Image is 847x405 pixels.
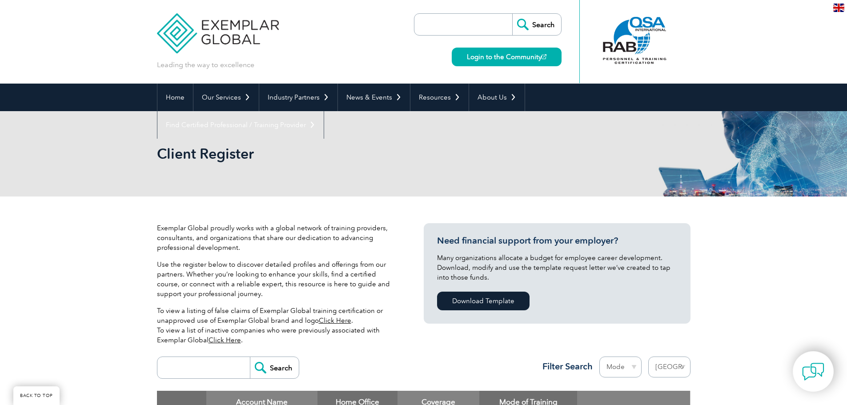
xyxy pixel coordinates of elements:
img: open_square.png [542,54,546,59]
h3: Need financial support from your employer? [437,235,677,246]
a: Download Template [437,292,530,310]
p: Many organizations allocate a budget for employee career development. Download, modify and use th... [437,253,677,282]
a: Click Here [209,336,241,344]
img: contact-chat.png [802,361,824,383]
h3: Filter Search [537,361,593,372]
p: Leading the way to excellence [157,60,254,70]
a: About Us [469,84,525,111]
input: Search [250,357,299,378]
a: Click Here [319,317,351,325]
a: Login to the Community [452,48,562,66]
p: To view a listing of false claims of Exemplar Global training certification or unapproved use of ... [157,306,397,345]
p: Use the register below to discover detailed profiles and offerings from our partners. Whether you... [157,260,397,299]
a: Industry Partners [259,84,337,111]
input: Search [512,14,561,35]
a: Resources [410,84,469,111]
a: Find Certified Professional / Training Provider [157,111,324,139]
p: Exemplar Global proudly works with a global network of training providers, consultants, and organ... [157,223,397,253]
img: en [833,4,844,12]
a: Home [157,84,193,111]
a: News & Events [338,84,410,111]
h2: Client Register [157,147,530,161]
a: BACK TO TOP [13,386,60,405]
a: Our Services [193,84,259,111]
